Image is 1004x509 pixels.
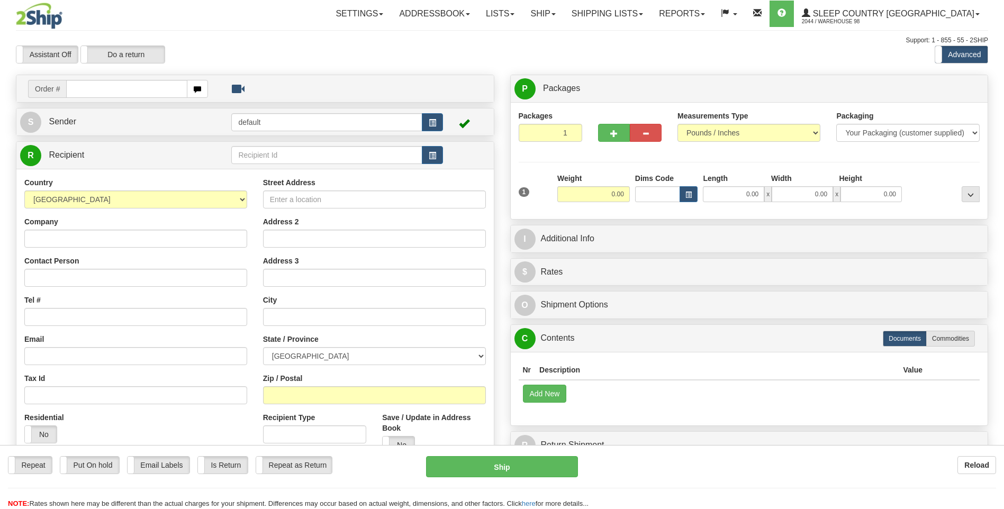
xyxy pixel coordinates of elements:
[514,435,536,456] span: R
[478,1,522,27] a: Lists
[20,112,41,133] span: S
[964,461,989,469] b: Reload
[514,78,536,99] span: P
[557,173,582,184] label: Weight
[522,1,563,27] a: Ship
[231,146,422,164] input: Recipient Id
[8,499,29,507] span: NOTE:
[514,328,984,349] a: CContents
[256,457,332,474] label: Repeat as Return
[514,78,984,99] a: P Packages
[49,150,84,159] span: Recipient
[810,9,974,18] span: Sleep Country [GEOGRAPHIC_DATA]
[703,173,728,184] label: Length
[231,113,422,131] input: Sender Id
[24,216,58,227] label: Company
[263,216,299,227] label: Address 2
[16,36,988,45] div: Support: 1 - 855 - 55 - 2SHIP
[514,261,984,283] a: $Rates
[328,1,391,27] a: Settings
[962,186,980,202] div: ...
[60,457,119,474] label: Put On hold
[926,331,975,347] label: Commodities
[20,111,231,133] a: S Sender
[263,256,299,266] label: Address 3
[514,434,984,456] a: RReturn Shipment
[935,46,988,63] label: Advanced
[128,457,189,474] label: Email Labels
[263,412,315,423] label: Recipient Type
[535,360,899,380] th: Description
[514,328,536,349] span: C
[383,437,414,453] label: No
[677,111,748,121] label: Measurements Type
[514,295,536,316] span: O
[833,186,840,202] span: x
[8,457,52,474] label: Repeat
[899,360,927,380] th: Value
[883,331,927,347] label: Documents
[802,16,881,27] span: 2044 / Warehouse 98
[514,294,984,316] a: OShipment Options
[839,173,862,184] label: Height
[263,177,315,188] label: Street Address
[16,46,78,63] label: Assistant Off
[25,426,57,443] label: No
[49,117,76,126] span: Sender
[24,373,45,384] label: Tax Id
[24,334,44,344] label: Email
[635,173,674,184] label: Dims Code
[519,360,536,380] th: Nr
[957,456,996,474] button: Reload
[836,111,873,121] label: Packaging
[263,190,486,208] input: Enter a location
[543,84,580,93] span: Packages
[20,145,41,166] span: R
[523,385,567,403] button: Add New
[391,1,478,27] a: Addressbook
[794,1,988,27] a: Sleep Country [GEOGRAPHIC_DATA] 2044 / Warehouse 98
[519,187,530,197] span: 1
[382,412,485,433] label: Save / Update in Address Book
[514,229,536,250] span: I
[198,457,248,474] label: Is Return
[81,46,165,63] label: Do a return
[514,261,536,283] span: $
[980,201,1003,308] iframe: chat widget
[564,1,651,27] a: Shipping lists
[263,334,319,344] label: State / Province
[263,295,277,305] label: City
[263,373,303,384] label: Zip / Postal
[519,111,553,121] label: Packages
[24,177,53,188] label: Country
[522,499,536,507] a: here
[20,144,208,166] a: R Recipient
[651,1,713,27] a: Reports
[24,256,79,266] label: Contact Person
[24,295,41,305] label: Tel #
[16,3,62,29] img: logo2044.jpg
[514,228,984,250] a: IAdditional Info
[28,80,66,98] span: Order #
[24,412,64,423] label: Residential
[764,186,772,202] span: x
[426,456,577,477] button: Ship
[771,173,792,184] label: Width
